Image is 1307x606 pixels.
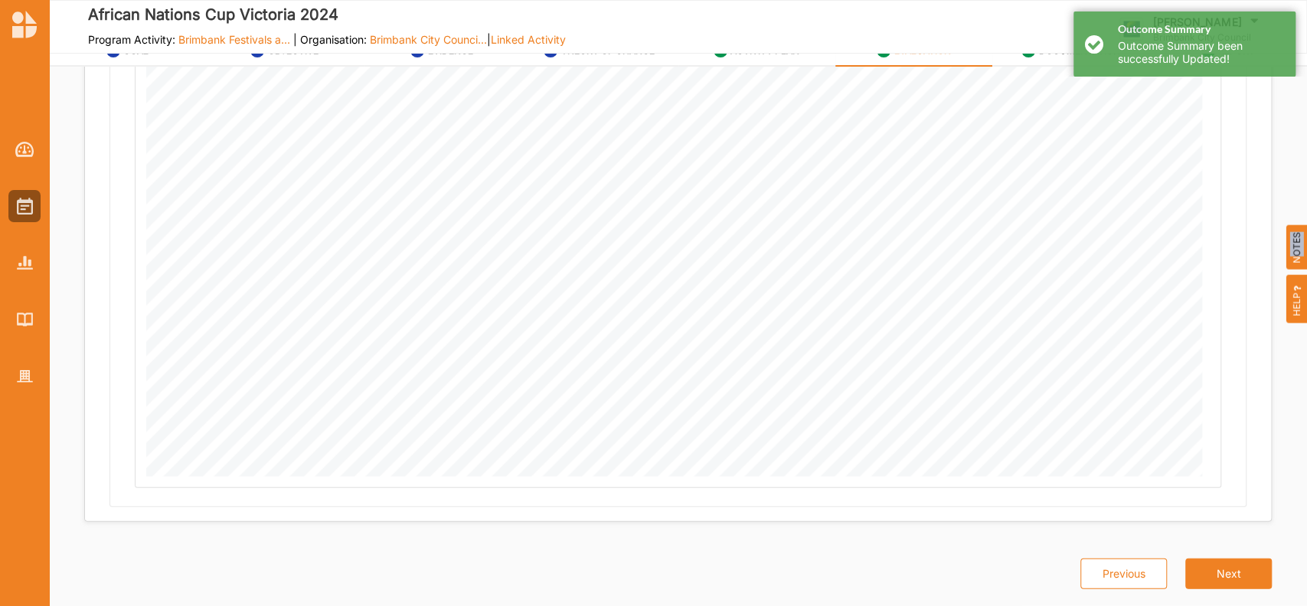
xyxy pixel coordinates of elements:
[15,142,34,157] img: Dashboard
[12,11,37,38] img: logo
[8,190,41,222] a: Activities
[1118,40,1284,66] div: Outcome Summary been successfully Updated!
[88,2,566,28] label: African Nations Cup Victoria 2024
[8,360,41,392] a: Organisation
[8,133,41,165] a: Dashboard
[8,247,41,279] a: Reports
[17,370,33,383] img: Organisation
[1185,559,1272,589] button: Next
[17,256,33,269] img: Reports
[8,303,41,336] a: Library
[178,33,290,46] span: Brimbank Festivals a...
[17,313,33,326] img: Library
[1080,559,1167,589] button: Previous
[1118,23,1284,36] h4: Outcome Summary
[17,198,33,215] img: Activities
[370,33,487,46] span: Brimbank City Counci...
[491,33,566,46] span: Linked Activity
[88,33,566,47] label: Program Activity: | Organisation: |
